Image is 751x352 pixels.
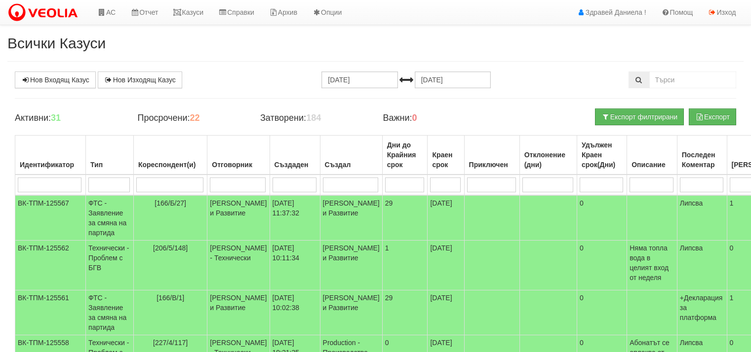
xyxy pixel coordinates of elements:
td: [PERSON_NAME] и Развитие [320,241,382,290]
th: Краен срок: No sort applied, activate to apply an ascending sort [428,136,464,175]
img: VeoliaLogo.png [7,2,82,23]
span: Липсва [680,339,703,347]
th: Дни до Крайния срок: No sort applied, activate to apply an ascending sort [382,136,428,175]
th: Отклонение (дни): No sort applied, activate to apply an ascending sort [519,136,577,175]
td: ВК-ТПМ-125562 [15,241,86,290]
td: ФТС - Заявление за смяна на партида [86,195,134,241]
span: [206/5/148] [153,244,188,252]
td: [PERSON_NAME] и Развитие [320,290,382,335]
span: 29 [385,294,393,302]
td: 0 [577,290,627,335]
td: [DATE] 10:02:38 [270,290,320,335]
th: Идентификатор: No sort applied, activate to apply an ascending sort [15,136,86,175]
b: 0 [412,113,417,123]
h4: Важни: [383,113,491,123]
div: Удължен Краен срок(Дни) [580,138,624,172]
div: Отклонение (дни) [522,148,574,172]
div: Дни до Крайния срок [385,138,425,172]
th: Тип: No sort applied, activate to apply an ascending sort [86,136,134,175]
td: [DATE] [428,241,464,290]
span: [166/В/1] [157,294,184,302]
span: 29 [385,199,393,207]
th: Създаден: No sort applied, activate to apply an ascending sort [270,136,320,175]
p: Няма топла вода в целият вход от неделя [630,243,674,282]
b: 184 [306,113,321,123]
td: [PERSON_NAME] - Технически [207,241,270,290]
b: 22 [190,113,199,123]
h4: Активни: [15,113,123,123]
div: Последен Коментар [680,148,724,172]
td: 0 [577,241,627,290]
span: Липсва [680,199,703,207]
td: ВК-ТПМ-125561 [15,290,86,335]
span: [166/Б/27] [155,199,186,207]
span: [227/4/117] [153,339,188,347]
span: 0 [385,339,389,347]
td: [DATE] [428,290,464,335]
button: Експорт [689,108,736,125]
td: [PERSON_NAME] и Развитие [207,290,270,335]
span: Липсва [680,244,703,252]
span: 1 [385,244,389,252]
span: +Декларация за платформа [680,294,723,321]
div: Тип [88,158,131,172]
th: Описание: No sort applied, activate to apply an ascending sort [627,136,677,175]
td: [DATE] [428,195,464,241]
h4: Затворени: [260,113,368,123]
button: Експорт филтрирани [595,108,684,125]
td: Технически - Проблем с БГВ [86,241,134,290]
div: Създал [323,158,380,172]
a: Нов Изходящ Казус [98,71,182,88]
th: Приключен: No sort applied, activate to apply an ascending sort [464,136,519,175]
th: Последен Коментар: No sort applied, activate to apply an ascending sort [677,136,727,175]
div: Отговорник [210,158,267,172]
div: Кореспондент(и) [136,158,204,172]
h4: Просрочени: [138,113,246,123]
a: Нов Входящ Казус [15,71,96,88]
div: Краен срок [430,148,461,172]
td: [PERSON_NAME] и Развитие [320,195,382,241]
td: [DATE] 11:37:32 [270,195,320,241]
th: Отговорник: No sort applied, activate to apply an ascending sort [207,136,270,175]
input: Търсене по Идентификатор, Бл/Вх/Ап, Тип, Описание, Моб. Номер, Имейл, Файл, Коментар, [649,71,737,88]
th: Кореспондент(и): No sort applied, activate to apply an ascending sort [133,136,207,175]
div: Приключен [467,158,517,172]
div: Идентификатор [18,158,83,172]
div: Създаден [273,158,317,172]
td: [PERSON_NAME] и Развитие [207,195,270,241]
td: 0 [577,195,627,241]
td: [DATE] 10:11:34 [270,241,320,290]
td: ВК-ТПМ-125567 [15,195,86,241]
th: Създал: No sort applied, activate to apply an ascending sort [320,136,382,175]
b: 31 [51,113,61,123]
h2: Всички Казуси [7,35,744,51]
th: Удължен Краен срок(Дни): No sort applied, activate to apply an ascending sort [577,136,627,175]
div: Описание [630,158,674,172]
td: ФТС - Заявление за смяна на партида [86,290,134,335]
